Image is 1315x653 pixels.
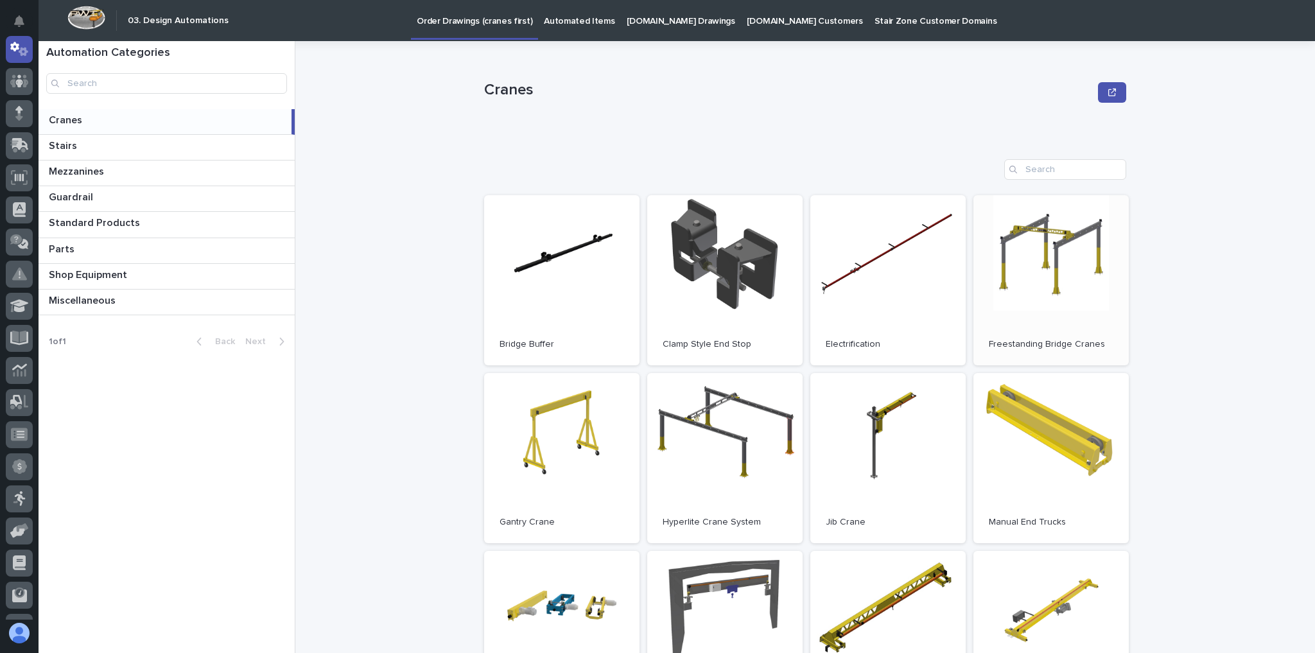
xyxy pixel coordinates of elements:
[207,337,235,346] span: Back
[39,264,295,290] a: Shop EquipmentShop Equipment
[39,290,295,315] a: MiscellaneousMiscellaneous
[49,214,143,229] p: Standard Products
[39,186,295,212] a: GuardrailGuardrail
[6,8,33,35] button: Notifications
[826,517,950,528] p: Jib Crane
[49,292,118,307] p: Miscellaneous
[663,339,787,350] p: Clamp Style End Stop
[46,73,287,94] input: Search
[49,189,96,204] p: Guardrail
[67,6,105,30] img: Workspace Logo
[663,517,787,528] p: Hyperlite Crane System
[484,81,1093,100] p: Cranes
[128,15,229,26] h2: 03. Design Automations
[49,163,107,178] p: Mezzanines
[39,238,295,264] a: PartsParts
[39,161,295,186] a: MezzaninesMezzanines
[39,212,295,238] a: Standard ProductsStandard Products
[647,373,803,543] a: Hyperlite Crane System
[810,195,966,365] a: Electrification
[6,620,33,647] button: users-avatar
[49,266,130,281] p: Shop Equipment
[49,241,77,256] p: Parts
[989,517,1113,528] p: Manual End Trucks
[989,339,1113,350] p: Freestanding Bridge Cranes
[39,135,295,161] a: StairsStairs
[49,112,85,126] p: Cranes
[500,517,624,528] p: Gantry Crane
[49,137,80,152] p: Stairs
[1004,159,1126,180] input: Search
[647,195,803,365] a: Clamp Style End Stop
[484,195,640,365] a: Bridge Buffer
[810,373,966,543] a: Jib Crane
[826,339,950,350] p: Electrification
[240,336,295,347] button: Next
[484,373,640,543] a: Gantry Crane
[500,339,624,350] p: Bridge Buffer
[973,195,1129,365] a: Freestanding Bridge Cranes
[973,373,1129,543] a: Manual End Trucks
[46,46,287,60] h1: Automation Categories
[16,15,33,36] div: Notifications
[39,326,76,358] p: 1 of 1
[245,337,274,346] span: Next
[39,109,295,135] a: CranesCranes
[186,336,240,347] button: Back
